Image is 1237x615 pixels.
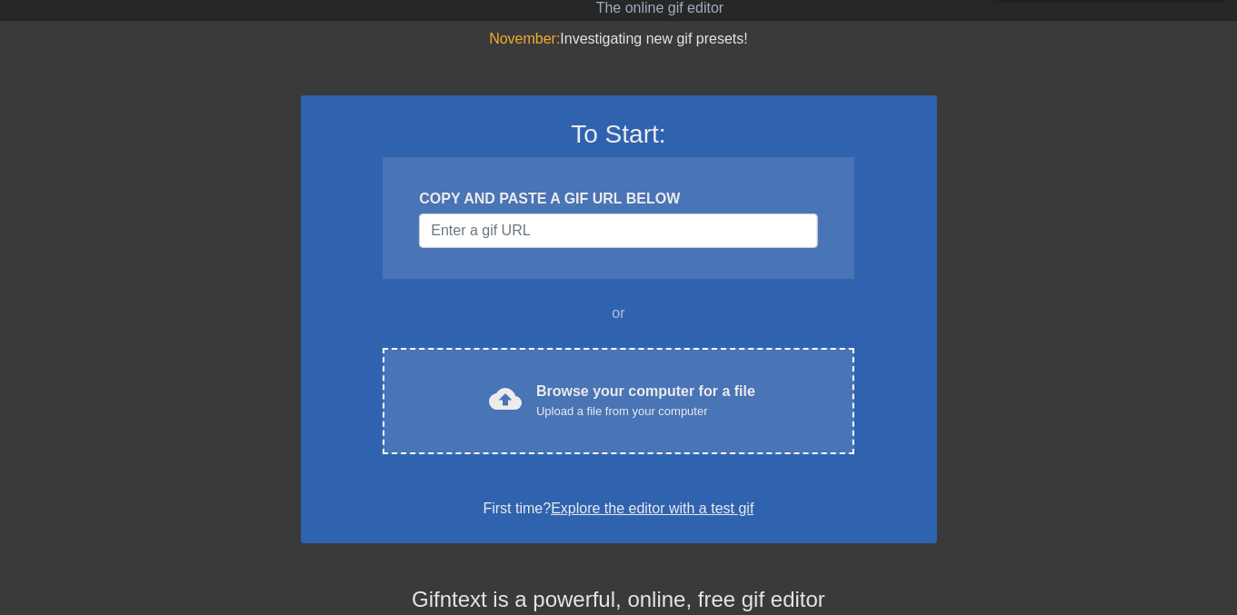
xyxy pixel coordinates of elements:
h3: To Start: [324,119,913,150]
div: COPY AND PASTE A GIF URL BELOW [419,188,817,210]
div: Upload a file from your computer [536,402,755,421]
input: Username [419,213,817,248]
a: Explore the editor with a test gif [551,501,753,516]
span: cloud_upload [489,382,522,415]
h4: Gifntext is a powerful, online, free gif editor [301,587,937,613]
div: Investigating new gif presets! [301,28,937,50]
span: November: [489,31,560,46]
div: First time? [324,498,913,520]
div: or [348,303,890,324]
div: Browse your computer for a file [536,381,755,421]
